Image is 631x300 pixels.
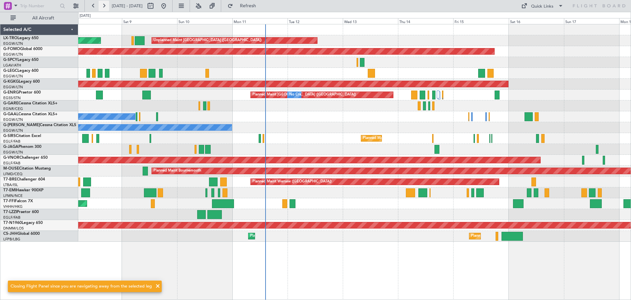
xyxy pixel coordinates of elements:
[3,156,19,160] span: G-VNOR
[3,134,16,138] span: G-SIRS
[3,69,38,73] a: G-LEGCLegacy 600
[7,13,71,23] button: All Aircraft
[3,221,22,225] span: T7-N1960
[3,177,45,181] a: T7-BREChallenger 604
[153,166,201,176] div: Planned Maint Bournemouth
[3,52,23,57] a: EGGW/LTN
[3,188,16,192] span: T7-EMI
[471,231,574,241] div: Planned Maint [GEOGRAPHIC_DATA] ([GEOGRAPHIC_DATA])
[252,177,332,187] div: Planned Maint Warsaw ([GEOGRAPHIC_DATA])
[3,101,18,105] span: G-GARE
[3,85,23,90] a: EGGW/LTN
[3,69,17,73] span: G-LEGC
[3,210,17,214] span: T7-LZZI
[3,156,48,160] a: G-VNORChallenger 650
[3,58,38,62] a: G-SPCYLegacy 650
[3,47,20,51] span: G-FOMO
[3,36,17,40] span: LX-TRO
[20,1,58,11] input: Trip Number
[3,134,41,138] a: G-SIRSCitation Excel
[80,13,91,19] div: [DATE]
[3,145,41,149] a: G-JAGAPhenom 300
[3,80,19,84] span: G-KGKG
[3,123,76,127] a: G-[PERSON_NAME]Cessna Citation XLS
[3,58,17,62] span: G-SPCY
[3,128,23,133] a: EGGW/LTN
[250,231,354,241] div: Planned Maint [GEOGRAPHIC_DATA] ([GEOGRAPHIC_DATA])
[3,117,23,122] a: EGGW/LTN
[3,167,19,171] span: M-OUSE
[3,91,19,95] span: G-ENRG
[3,210,39,214] a: T7-LZZIPraetor 600
[3,226,24,231] a: DNMM/LOS
[3,112,58,116] a: G-GAALCessna Citation XLS+
[3,80,40,84] a: G-KGKGLegacy 600
[3,101,58,105] a: G-GARECessna Citation XLS+
[3,47,42,51] a: G-FOMOGlobal 6000
[564,18,619,24] div: Sun 17
[177,18,232,24] div: Sun 10
[3,41,23,46] a: EGGW/LTN
[3,112,18,116] span: G-GAAL
[112,3,143,9] span: [DATE] - [DATE]
[3,139,20,144] a: EGLF/FAB
[3,123,40,127] span: G-[PERSON_NAME]
[363,133,466,143] div: Planned Maint [GEOGRAPHIC_DATA] ([GEOGRAPHIC_DATA])
[518,1,567,11] button: Quick Links
[3,199,33,203] a: T7-FFIFalcon 7X
[153,36,262,45] div: Unplanned Maint [GEOGRAPHIC_DATA] ([GEOGRAPHIC_DATA])
[343,18,398,24] div: Wed 13
[3,161,20,166] a: EGLF/FAB
[3,215,20,220] a: EGLF/FAB
[11,283,152,290] div: Closing Flight Panel since you are navigating away from the selected leg
[3,91,41,95] a: G-ENRGPraetor 600
[3,63,21,68] a: LGAV/ATH
[3,221,43,225] a: T7-N1960Legacy 650
[3,237,20,242] a: LFPB/LBG
[122,18,177,24] div: Sat 9
[3,36,38,40] a: LX-TROLegacy 650
[3,193,23,198] a: LFMN/NCE
[3,167,51,171] a: M-OUSECitation Mustang
[3,172,22,177] a: LFMD/CEQ
[288,18,343,24] div: Tue 12
[17,16,69,20] span: All Aircraft
[3,150,23,155] a: EGGW/LTN
[3,182,18,187] a: LTBA/ISL
[3,232,17,236] span: CS-JHH
[224,1,264,11] button: Refresh
[509,18,564,24] div: Sat 16
[252,90,356,100] div: Planned Maint [GEOGRAPHIC_DATA] ([GEOGRAPHIC_DATA])
[3,95,21,100] a: EGSS/STN
[289,90,304,100] div: No Crew
[531,3,553,10] div: Quick Links
[3,106,23,111] a: EGNR/CEG
[3,74,23,79] a: EGGW/LTN
[3,177,17,181] span: T7-BRE
[3,204,23,209] a: VHHH/HKG
[3,188,43,192] a: T7-EMIHawker 900XP
[453,18,508,24] div: Fri 15
[398,18,453,24] div: Thu 14
[234,4,262,8] span: Refresh
[232,18,288,24] div: Mon 11
[3,232,40,236] a: CS-JHHGlobal 6000
[3,199,15,203] span: T7-FFI
[3,145,18,149] span: G-JAGA
[66,18,122,24] div: Fri 8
